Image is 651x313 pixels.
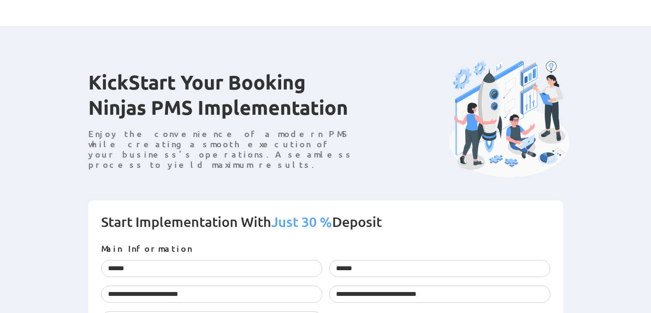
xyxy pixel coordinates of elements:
p: Main Information [101,243,550,253]
h1: KickStart Your Booking Ninjas PMS Implementation [88,69,363,128]
img: Booking Ninjas PMS Implementation [450,60,570,177]
h2: Start Implementation With Deposit [101,213,550,243]
p: Enjoy the convenience of a modern PMS while creating a smooth execution of your business’s operat... [88,128,363,170]
span: Just 30 % [271,213,332,230]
